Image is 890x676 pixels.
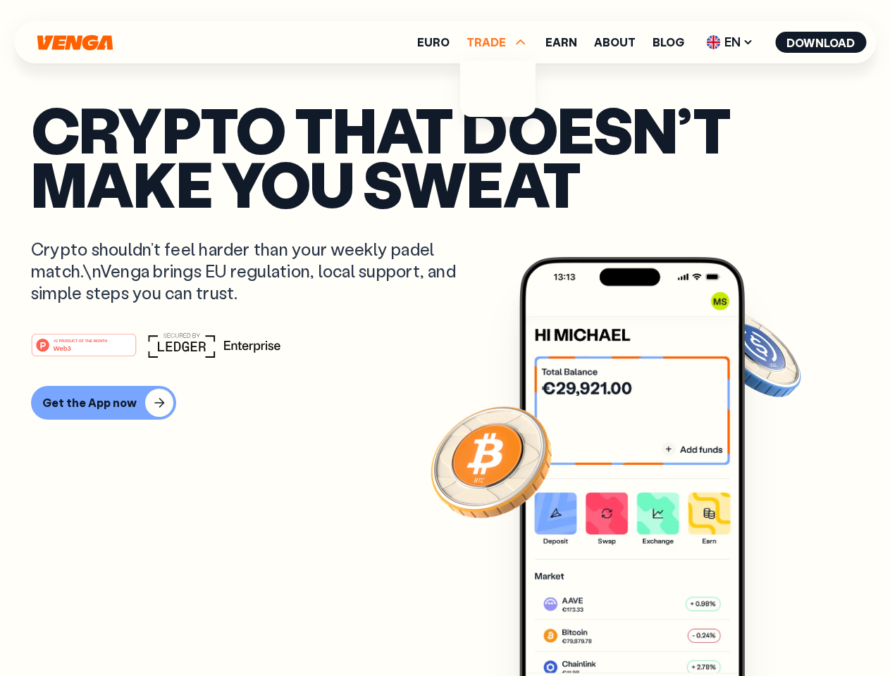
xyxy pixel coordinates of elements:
[31,386,859,420] a: Get the App now
[701,31,758,54] span: EN
[42,396,137,410] div: Get the App now
[466,37,506,48] span: TRADE
[54,344,71,351] tspan: Web3
[545,37,577,48] a: Earn
[703,303,804,404] img: USDC coin
[775,32,866,53] button: Download
[54,338,107,342] tspan: #1 PRODUCT OF THE MONTH
[428,398,555,525] img: Bitcoin
[35,35,114,51] svg: Home
[594,37,636,48] a: About
[653,37,684,48] a: Blog
[466,34,529,51] span: TRADE
[31,386,176,420] button: Get the App now
[706,35,720,49] img: flag-uk
[417,37,450,48] a: Euro
[31,102,859,210] p: Crypto that doesn’t make you sweat
[31,342,137,360] a: #1 PRODUCT OF THE MONTHWeb3
[31,238,476,304] p: Crypto shouldn’t feel harder than your weekly padel match.\nVenga brings EU regulation, local sup...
